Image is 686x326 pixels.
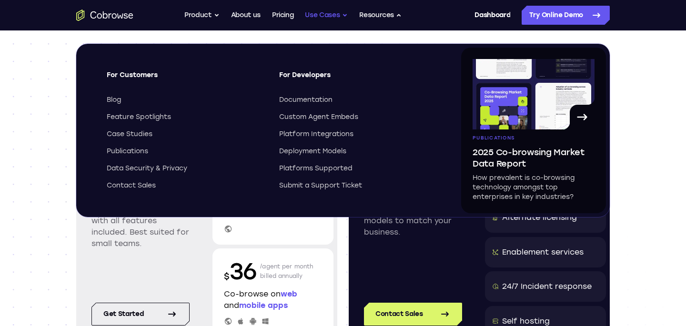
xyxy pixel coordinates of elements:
span: Platforms Supported [279,164,353,173]
span: Feature Spotlights [107,112,171,122]
a: Dashboard [474,6,510,25]
a: Documentation [279,95,434,105]
span: For Customers [107,70,262,88]
button: Use Cases [305,6,348,25]
span: mobile apps [239,301,288,310]
a: Submit a Support Ticket [279,181,434,190]
p: Simple per agent pricing with all features included. Best suited for small teams. [91,204,190,249]
span: Publications [473,135,514,141]
a: About us [231,6,261,25]
span: Data Security & Privacy [107,164,187,173]
a: Case Studies [107,129,262,139]
a: Get started [91,303,190,326]
a: Try Online Demo [522,6,610,25]
a: Data Security & Privacy [107,164,262,173]
span: web [281,289,297,298]
span: Publications [107,147,148,156]
a: Feature Spotlights [107,112,262,122]
button: Product [184,6,220,25]
img: A page from the browsing market ebook [473,59,595,129]
span: Platform Integrations [279,129,353,139]
span: Contact Sales [107,181,156,190]
p: Enterprise pricing models to match your business. [364,204,462,238]
button: Resources [359,6,402,25]
a: Custom Agent Embeds [279,112,434,122]
span: Custom Agent Embeds [279,112,358,122]
a: Contact Sales [107,181,262,190]
span: Documentation [279,95,333,105]
span: For Developers [279,70,434,88]
div: Alternate licensing [502,212,577,223]
a: Platform Integrations [279,129,434,139]
span: Case Studies [107,129,152,139]
p: 36 [224,256,256,286]
span: 2025 Co-browsing Market Data Report [473,147,595,169]
a: Platforms Supported [279,164,434,173]
a: Deployment Models [279,147,434,156]
span: Deployment Models [279,147,346,156]
div: Enablement services [502,247,584,258]
p: /agent per month billed annually [260,256,313,286]
a: Go to the home page [76,10,133,21]
a: Publications [107,147,262,156]
span: Blog [107,95,121,105]
a: Blog [107,95,262,105]
span: Submit a Support Ticket [279,181,362,190]
p: Co-browse on and [224,288,322,311]
a: Pricing [272,6,294,25]
p: How prevalent is co-browsing technology amongst top enterprises in key industries? [473,173,595,202]
span: $ [224,271,230,282]
a: Contact Sales [364,303,462,326]
div: 24/7 Incident response [502,281,592,292]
